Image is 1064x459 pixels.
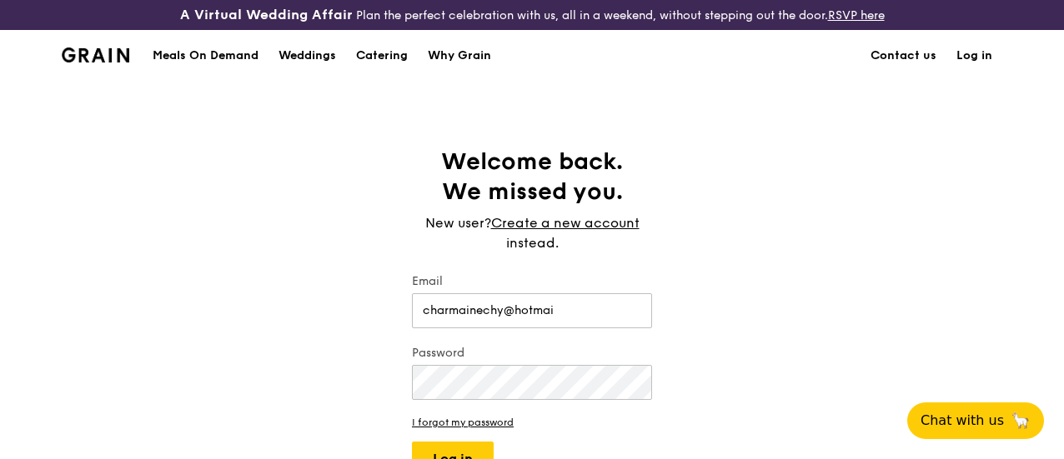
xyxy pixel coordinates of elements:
[907,402,1044,439] button: Chat with us🦙
[946,31,1002,81] a: Log in
[178,7,887,23] div: Plan the perfect celebration with us, all in a weekend, without stepping out the door.
[279,31,336,81] div: Weddings
[412,273,652,290] label: Email
[418,31,501,81] a: Why Grain
[412,345,652,362] label: Password
[491,213,640,233] a: Create a new account
[412,147,652,207] h1: Welcome back. We missed you.
[425,215,491,231] span: New user?
[269,31,346,81] a: Weddings
[921,411,1004,431] span: Chat with us
[62,29,129,79] a: GrainGrain
[346,31,418,81] a: Catering
[412,417,652,428] a: I forgot my password
[861,31,946,81] a: Contact us
[153,31,258,81] div: Meals On Demand
[1011,411,1031,431] span: 🦙
[506,235,559,251] span: instead.
[828,8,885,22] a: RSVP here
[356,31,408,81] div: Catering
[180,7,353,23] h3: A Virtual Wedding Affair
[62,47,129,62] img: Grain
[428,31,491,81] div: Why Grain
